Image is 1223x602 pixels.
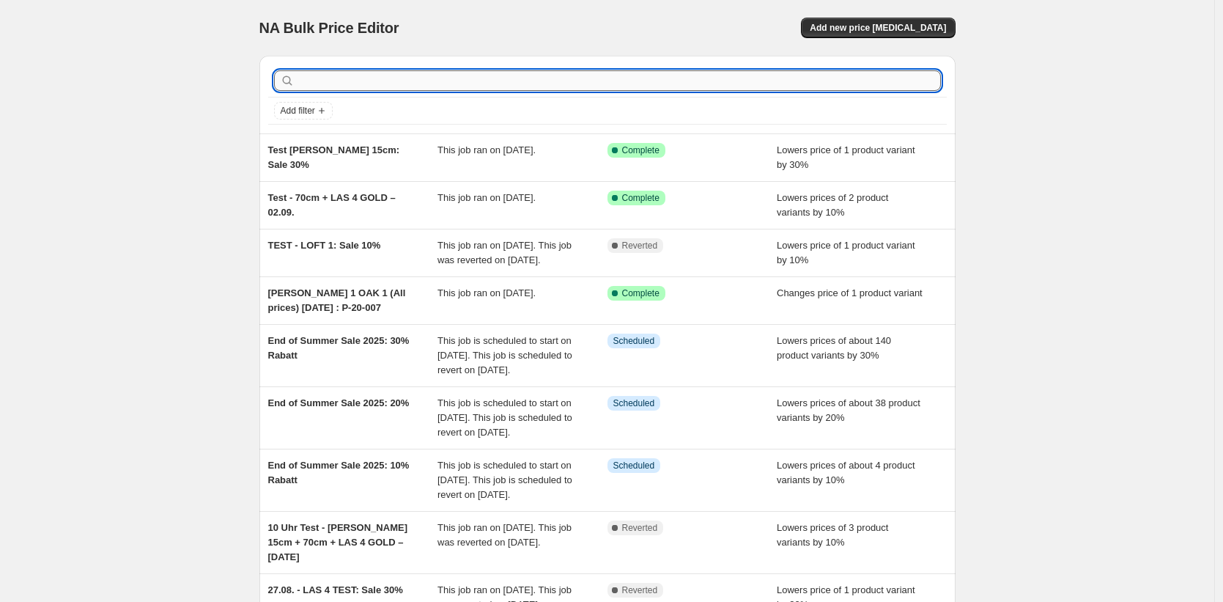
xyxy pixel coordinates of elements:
[622,584,658,596] span: Reverted
[437,192,536,203] span: This job ran on [DATE].
[268,522,407,562] span: 10 Uhr Test - [PERSON_NAME] 15cm + 70cm + LAS 4 GOLD – [DATE]
[437,335,572,375] span: This job is scheduled to start on [DATE]. This job is scheduled to revert on [DATE].
[777,144,915,170] span: Lowers price of 1 product variant by 30%
[268,192,396,218] span: Test - 70cm + LAS 4 GOLD – 02.09.
[801,18,955,38] button: Add new price [MEDICAL_DATA]
[268,335,410,361] span: End of Summer Sale 2025: 30% Rabatt
[622,240,658,252] span: Reverted
[268,240,381,251] span: TEST - LOFT 1: Sale 10%
[777,335,891,361] span: Lowers prices of about 140 product variants by 30%
[810,22,946,34] span: Add new price [MEDICAL_DATA]
[281,105,315,117] span: Add filter
[437,144,536,155] span: This job ran on [DATE].
[777,522,888,548] span: Lowers prices of 3 product variants by 10%
[437,522,572,548] span: This job ran on [DATE]. This job was reverted on [DATE].
[437,240,572,265] span: This job ran on [DATE]. This job was reverted on [DATE].
[622,287,659,299] span: Complete
[268,287,406,313] span: [PERSON_NAME] 1 OAK 1 (All prices) [DATE] : P-20-007
[268,460,410,485] span: End of Summer Sale 2025: 10% Rabatt
[268,584,403,595] span: 27.08. - LAS 4 TEST: Sale 30%
[777,240,915,265] span: Lowers price of 1 product variant by 10%
[437,460,572,500] span: This job is scheduled to start on [DATE]. This job is scheduled to revert on [DATE].
[622,522,658,534] span: Reverted
[437,397,572,438] span: This job is scheduled to start on [DATE]. This job is scheduled to revert on [DATE].
[268,144,400,170] span: Test [PERSON_NAME] 15cm: Sale 30%
[268,397,410,408] span: End of Summer Sale 2025: 20%
[437,287,536,298] span: This job ran on [DATE].
[777,397,920,423] span: Lowers prices of about 38 product variants by 20%
[613,397,655,409] span: Scheduled
[777,287,923,298] span: Changes price of 1 product variant
[613,460,655,471] span: Scheduled
[622,144,659,156] span: Complete
[259,20,399,36] span: NA Bulk Price Editor
[777,460,915,485] span: Lowers prices of about 4 product variants by 10%
[777,192,888,218] span: Lowers prices of 2 product variants by 10%
[274,102,333,120] button: Add filter
[622,192,659,204] span: Complete
[613,335,655,347] span: Scheduled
